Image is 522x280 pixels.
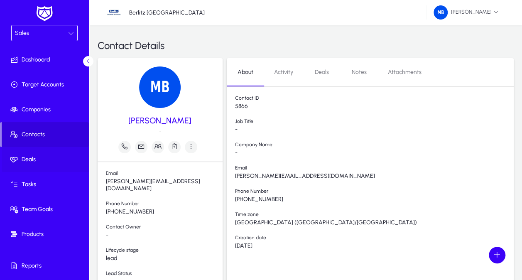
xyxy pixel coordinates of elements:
span: 5866 [235,103,514,110]
span: [PHONE_NUMBER] [235,196,514,203]
span: [DATE] [235,243,514,250]
a: Products [2,222,91,247]
img: 34.jpg [106,5,122,20]
span: Deals [315,69,329,75]
span: - [106,232,223,239]
span: Company Name [235,142,514,150]
a: Notes [341,62,378,82]
a: Attachments [378,62,431,82]
span: Deals [2,155,91,164]
p: Berlitz [GEOGRAPHIC_DATA] [129,9,205,16]
span: Contact ID [235,95,514,103]
button: [PERSON_NAME] [427,5,505,20]
span: Attachments [388,69,422,75]
span: Contact Owner [106,224,223,232]
span: [GEOGRAPHIC_DATA] ([GEOGRAPHIC_DATA]/[GEOGRAPHIC_DATA]) [235,219,514,226]
img: 225.png [434,5,448,20]
a: Tasks [2,172,91,197]
span: Dashboard [2,56,91,64]
a: Companies [2,97,91,122]
span: Target Accounts [2,81,91,89]
span: Phone Number [235,188,514,196]
a: Dashboard [2,47,91,72]
span: Notes [352,69,367,75]
a: Target Accounts [2,72,91,97]
span: [PERSON_NAME][EMAIL_ADDRESS][DOMAIN_NAME] [106,178,223,192]
span: Lead Status [106,270,223,278]
span: Lifecycle stage [106,247,223,255]
span: Creation date [235,235,514,243]
span: Activity [274,69,293,75]
span: [PERSON_NAME] [434,5,499,20]
img: white-logo.png [34,5,55,22]
span: - [235,150,514,157]
span: lead [106,255,223,262]
span: [PERSON_NAME][EMAIL_ADDRESS][DOMAIN_NAME] [235,173,514,180]
span: Reports [2,262,91,270]
span: Products [2,230,91,238]
span: Tasks [2,180,91,189]
span: Team Goals [2,205,91,214]
span: Phone Number [106,201,223,209]
img: 5866.png [139,66,181,108]
span: - [159,129,161,135]
span: About [238,69,253,75]
span: - [235,126,514,133]
span: Contact Details [98,38,164,53]
a: About [227,62,264,82]
a: Activity [264,62,303,82]
a: Deals [2,147,91,172]
span: Companies [2,106,91,114]
span: Job Title [235,118,514,126]
span: [PERSON_NAME] [128,114,191,127]
span: Contacts [2,130,89,139]
span: [PHONE_NUMBER] [106,209,223,216]
span: Email [235,165,514,173]
span: Sales [15,29,29,37]
a: Reports [2,253,91,278]
span: Email [106,170,223,178]
span: Time zone [235,211,514,219]
a: Deals [303,62,341,82]
a: Team Goals [2,197,91,222]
